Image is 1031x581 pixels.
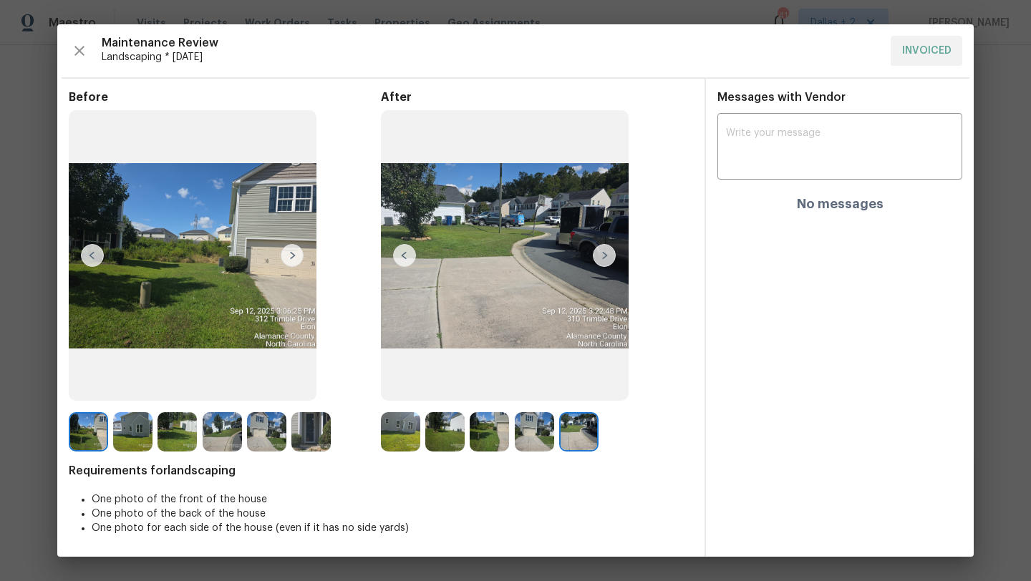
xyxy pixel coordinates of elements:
[102,36,879,50] span: Maintenance Review
[393,244,416,267] img: left-chevron-button-url
[281,244,304,267] img: right-chevron-button-url
[69,90,381,104] span: Before
[717,92,846,103] span: Messages with Vendor
[381,90,693,104] span: After
[69,464,693,478] span: Requirements for landscaping
[92,492,693,507] li: One photo of the front of the house
[593,244,616,267] img: right-chevron-button-url
[797,197,884,211] h4: No messages
[92,507,693,521] li: One photo of the back of the house
[92,521,693,535] li: One photo for each side of the house (even if it has no side yards)
[102,50,879,64] span: Landscaping * [DATE]
[81,244,104,267] img: left-chevron-button-url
